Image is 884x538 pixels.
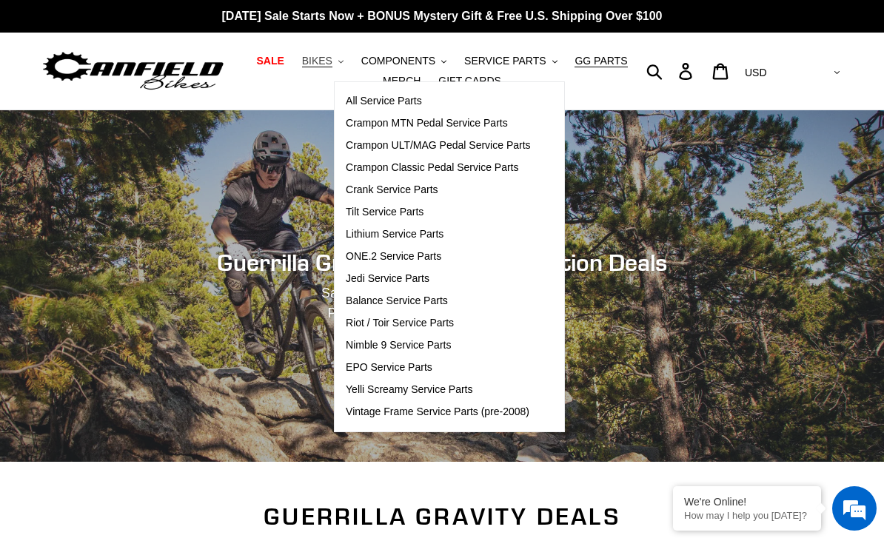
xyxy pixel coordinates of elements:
span: Nimble 9 Service Parts [346,339,451,352]
a: Tilt Service Parts [335,201,542,223]
span: COMPONENTS [361,55,435,67]
a: ONE.2 Service Parts [335,246,542,268]
a: Nimble 9 Service Parts [335,334,542,357]
button: SERVICE PARTS [457,51,564,71]
span: BIKES [302,55,332,67]
p: How may I help you today? [684,510,810,521]
a: GG PARTS [567,51,634,71]
span: Riot / Toir Service Parts [346,317,454,329]
a: Crampon MTN Pedal Service Parts [335,112,542,135]
a: All Service Parts [335,90,542,112]
span: EPO Service Parts [346,361,432,374]
h2: Guerrilla Gravity Deals [41,502,843,531]
span: All Service Parts [346,95,422,107]
a: MERCH [375,71,428,91]
a: Crampon ULT/MAG Pedal Service Parts [335,135,542,157]
span: SERVICE PARTS [464,55,546,67]
span: Vintage Frame Service Parts (pre-2008) [346,406,529,418]
span: Crank Service Parts [346,184,438,196]
span: Crampon Classic Pedal Service Parts [346,161,518,174]
a: Jedi Service Parts [335,268,542,290]
span: Yelli Screamy Service Parts [346,383,472,396]
a: Crank Service Parts [335,179,542,201]
span: ONE.2 Service Parts [346,250,441,263]
a: Lithium Service Parts [335,223,542,246]
a: Crampon Classic Pedal Service Parts [335,157,542,179]
div: We're Online! [684,496,810,508]
button: COMPONENTS [354,51,454,71]
img: Canfield Bikes [41,48,226,95]
span: Crampon ULT/MAG Pedal Service Parts [346,139,531,152]
span: Lithium Service Parts [346,228,443,241]
button: BIKES [295,51,351,71]
span: Balance Service Parts [346,295,448,307]
a: Yelli Screamy Service Parts [335,379,542,401]
a: GIFT CARDS [431,71,509,91]
span: Crampon MTN Pedal Service Parts [346,117,508,130]
span: Tilt Service Parts [346,206,423,218]
span: GG PARTS [575,55,627,67]
a: Balance Service Parts [335,290,542,312]
a: EPO Service Parts [335,357,542,379]
span: GIFT CARDS [438,75,501,87]
span: MERCH [383,75,421,87]
span: Jedi Service Parts [346,272,429,285]
a: SALE [249,51,291,71]
span: SALE [256,55,284,67]
h2: Guerrilla Gravity Rider Appreciation Deals [41,249,843,277]
a: Vintage Frame Service Parts (pre-2008) [335,401,542,423]
p: Save on Gear, Bikes, Wheelsets & More. Plus, free shipping on orders over $50. [141,283,743,323]
a: Riot / Toir Service Parts [335,312,542,334]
